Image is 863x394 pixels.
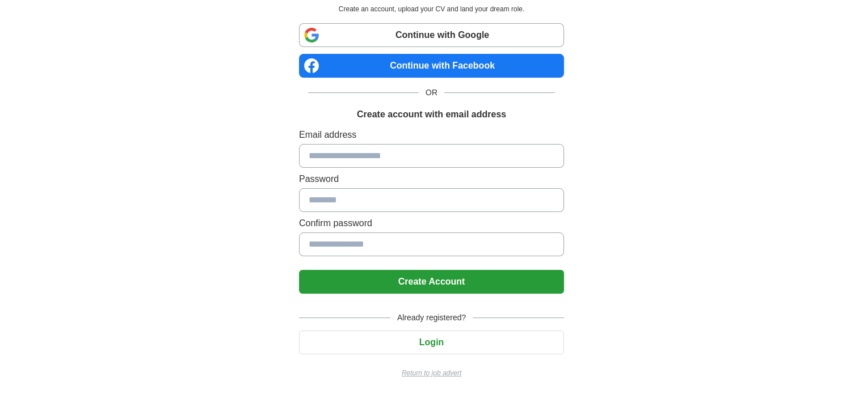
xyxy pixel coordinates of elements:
[390,312,473,324] span: Already registered?
[299,23,564,47] a: Continue with Google
[299,54,564,78] a: Continue with Facebook
[419,87,444,99] span: OR
[299,270,564,294] button: Create Account
[301,4,562,14] p: Create an account, upload your CV and land your dream role.
[299,128,564,142] label: Email address
[299,217,564,230] label: Confirm password
[299,337,564,347] a: Login
[299,368,564,378] a: Return to job advert
[299,331,564,354] button: Login
[299,172,564,186] label: Password
[357,108,506,121] h1: Create account with email address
